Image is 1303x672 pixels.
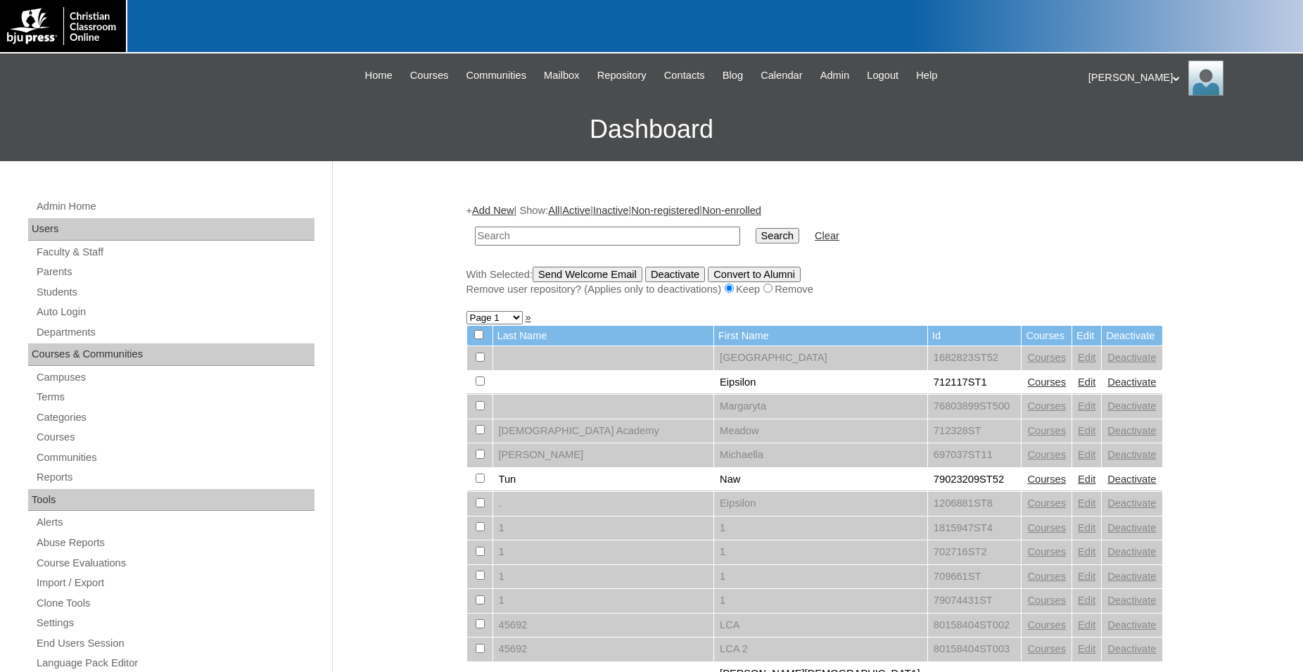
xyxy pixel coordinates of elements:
span: Repository [597,68,647,84]
a: Non-registered [631,205,699,216]
a: Edit [1078,474,1095,485]
td: Deactivate [1102,326,1162,346]
td: LCA [714,614,927,638]
h3: Dashboard [7,98,1296,161]
a: Faculty & Staff [35,243,314,261]
a: Courses [1027,595,1066,606]
td: Eipsilon [714,371,927,395]
input: Send Welcome Email [533,267,642,282]
a: Deactivate [1107,522,1156,533]
td: 712117ST1 [928,371,1022,395]
td: Tun [493,468,714,492]
a: Courses [1027,571,1066,582]
a: Edit [1078,425,1095,436]
a: Parents [35,263,314,281]
a: Language Pack Editor [35,654,314,672]
div: Users [28,218,314,241]
a: Mailbox [537,68,587,84]
td: 80158404ST002 [928,614,1022,638]
a: Deactivate [1107,546,1156,557]
td: Courses [1022,326,1072,346]
td: 1 [493,540,714,564]
a: Auto Login [35,303,314,321]
td: 1 [714,516,927,540]
a: Abuse Reports [35,534,314,552]
a: Courses [1027,376,1066,388]
div: Courses & Communities [28,343,314,366]
a: Deactivate [1107,400,1156,412]
input: Convert to Alumni [708,267,801,282]
a: Deactivate [1107,352,1156,363]
a: Edit [1078,619,1095,630]
a: Deactivate [1107,643,1156,654]
input: Search [756,228,799,243]
a: Students [35,284,314,301]
a: Courses [1027,619,1066,630]
a: Admin [813,68,857,84]
div: Remove user repository? (Applies only to deactivations) Keep Remove [466,282,1163,297]
a: Communities [35,449,314,467]
a: Deactivate [1107,449,1156,460]
a: Active [562,205,590,216]
a: Deactivate [1107,619,1156,630]
a: Clone Tools [35,595,314,612]
a: Deactivate [1107,571,1156,582]
td: Margaryta [714,395,927,419]
td: 79074431ST [928,589,1022,613]
td: 45692 [493,638,714,661]
td: Eipsilon [714,492,927,516]
td: 712328ST [928,419,1022,443]
span: Contacts [664,68,705,84]
span: Admin [820,68,850,84]
td: 709661ST [928,565,1022,589]
td: 76803899ST500 [928,395,1022,419]
a: Calendar [754,68,809,84]
td: . [493,492,714,516]
span: Courses [410,68,449,84]
td: Naw [714,468,927,492]
span: Mailbox [544,68,580,84]
td: [PERSON_NAME] [493,443,714,467]
a: Contacts [657,68,712,84]
a: Deactivate [1107,497,1156,509]
a: Inactive [593,205,629,216]
a: Edit [1078,449,1095,460]
a: Clear [815,230,839,241]
a: Admin Home [35,198,314,215]
td: 1 [714,565,927,589]
img: Jonelle Rodriguez [1188,61,1223,96]
a: Course Evaluations [35,554,314,572]
a: Help [909,68,944,84]
td: 1815947ST4 [928,516,1022,540]
div: Tools [28,489,314,512]
img: logo-white.png [7,7,119,45]
input: Deactivate [645,267,705,282]
a: Alerts [35,514,314,531]
td: [DEMOGRAPHIC_DATA] Academy [493,419,714,443]
a: Courses [1027,474,1066,485]
td: 1 [493,589,714,613]
td: Meadow [714,419,927,443]
a: Import / Export [35,574,314,592]
a: Edit [1078,400,1095,412]
td: [GEOGRAPHIC_DATA] [714,346,927,370]
div: + | Show: | | | | [466,203,1163,296]
td: 1206881ST8 [928,492,1022,516]
a: Edit [1078,595,1095,606]
a: Edit [1078,643,1095,654]
a: Edit [1078,571,1095,582]
a: Courses [1027,497,1066,509]
a: Courses [1027,352,1066,363]
div: [PERSON_NAME] [1088,61,1289,96]
a: » [526,312,531,323]
td: First Name [714,326,927,346]
span: Communities [466,68,526,84]
a: Courses [35,429,314,446]
a: Departments [35,324,314,341]
td: 1 [493,565,714,589]
a: All [548,205,559,216]
a: Home [358,68,400,84]
td: 1 [714,540,927,564]
td: 45692 [493,614,714,638]
td: Last Name [493,326,714,346]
